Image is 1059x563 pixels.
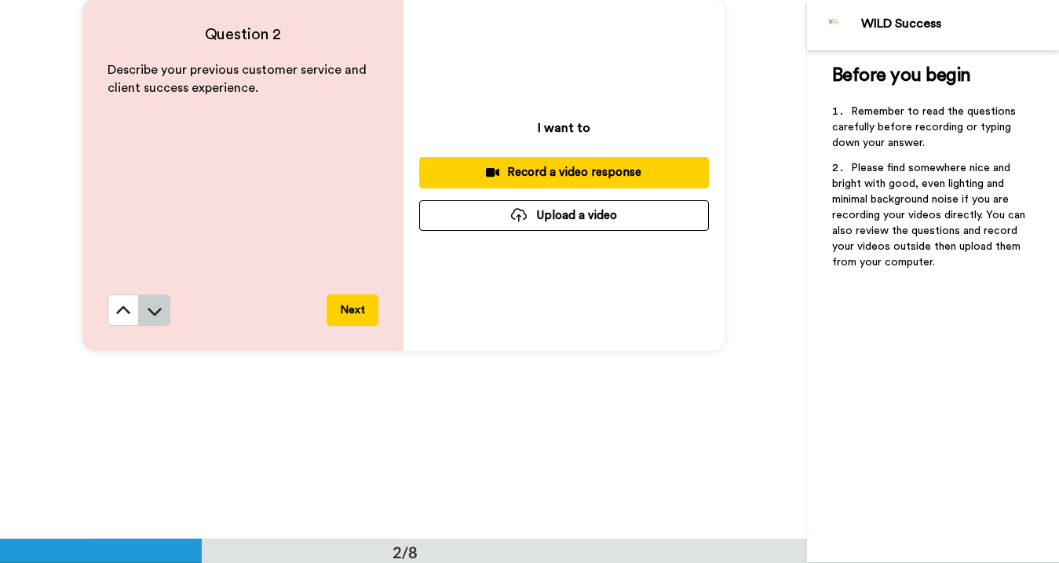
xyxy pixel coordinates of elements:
[327,294,378,326] button: Next
[367,541,443,563] div: 2/8
[419,200,709,231] button: Upload a video
[832,106,1019,148] span: Remember to read the questions carefully before recording or typing down your answer.
[816,6,853,44] img: Profile Image
[861,16,1058,31] div: WILD Success
[432,164,696,181] div: Record a video response
[108,64,370,94] span: Describe your previous customer service and client success experience.
[108,24,378,46] h4: Question 2
[419,157,709,188] button: Record a video response
[538,119,590,137] p: I want to
[832,66,971,85] span: Before you begin
[832,163,1028,268] span: Please find somewhere nice and bright with good, even lighting and minimal background noise if yo...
